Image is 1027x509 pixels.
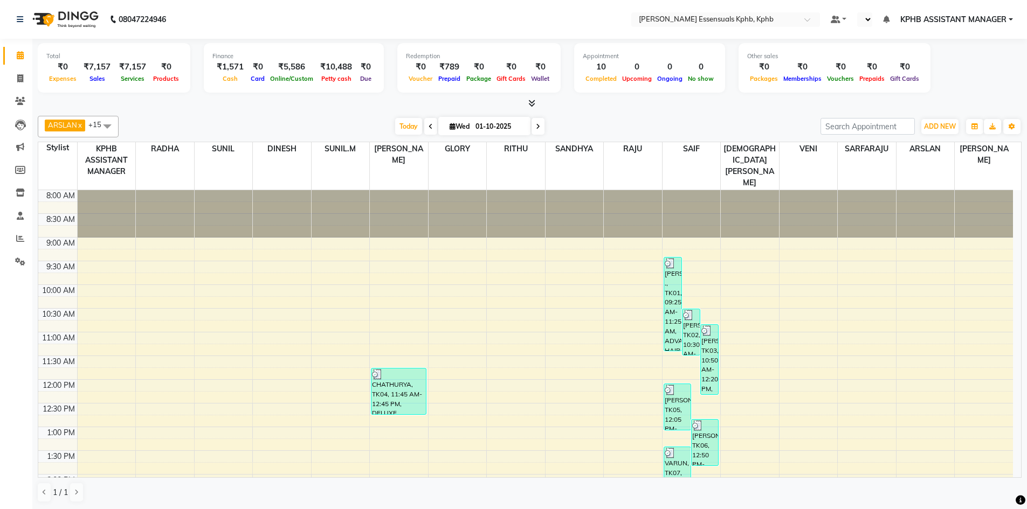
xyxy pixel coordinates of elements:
[683,309,700,355] div: [PERSON_NAME], TK02, 10:30 AM-11:30 AM, ADVANCED HAIR CUT MEN'S
[406,52,552,61] div: Redemption
[267,75,316,82] span: Online/Custom
[955,142,1013,167] span: [PERSON_NAME]
[619,75,654,82] span: Upcoming
[136,142,194,156] span: RADHA
[583,61,619,73] div: 10
[583,52,716,61] div: Appointment
[528,75,552,82] span: Wallet
[46,61,79,73] div: ₹0
[45,427,77,438] div: 1:00 PM
[721,142,779,190] span: [DEMOGRAPHIC_DATA][PERSON_NAME]
[44,190,77,201] div: 8:00 AM
[528,61,552,73] div: ₹0
[924,122,956,130] span: ADD NEW
[46,75,79,82] span: Expenses
[685,61,716,73] div: 0
[45,475,77,486] div: 2:00 PM
[78,142,136,178] span: KPHB ASSISTANT MANAGER
[494,75,528,82] span: Gift Cards
[857,61,887,73] div: ₹0
[838,142,896,156] span: SARFARAJU
[118,75,147,82] span: Services
[747,61,781,73] div: ₹0
[40,332,77,344] div: 11:00 AM
[371,368,426,414] div: CHATHURYA, TK04, 11:45 AM-12:45 PM, DELUXE PEDICURE
[312,142,370,156] span: SUNIL.M
[747,75,781,82] span: Packages
[447,122,472,130] span: Wed
[921,119,959,134] button: ADD NEW
[821,118,915,135] input: Search Appointment
[370,142,428,167] span: [PERSON_NAME]
[40,380,77,391] div: 12:00 PM
[654,61,685,73] div: 0
[406,75,435,82] span: Voucher
[464,75,494,82] span: Package
[248,61,267,73] div: ₹0
[27,4,101,34] img: logo
[664,257,681,351] div: [PERSON_NAME] ., TK01, 09:25 AM-11:25 AM, ADVANCED HAIR CUT MEN'S,[PERSON_NAME] SHAPE,HEAD MASSAG...
[150,75,182,82] span: Products
[604,142,662,156] span: RAJU
[119,4,166,34] b: 08047224946
[40,309,77,320] div: 10:30 AM
[887,61,922,73] div: ₹0
[781,75,824,82] span: Memberships
[701,325,718,394] div: [PERSON_NAME], TK03, 10:50 AM-12:20 PM, ADVANCED HAIR CUT MEN'S,[PERSON_NAME] SHAPE
[781,61,824,73] div: ₹0
[248,75,267,82] span: Card
[267,61,316,73] div: ₹5,586
[897,142,955,156] span: ARSLAN
[77,121,82,129] a: x
[406,61,435,73] div: ₹0
[494,61,528,73] div: ₹0
[44,238,77,249] div: 9:00 AM
[220,75,240,82] span: Cash
[685,75,716,82] span: No show
[40,356,77,367] div: 11:30 AM
[619,61,654,73] div: 0
[48,121,77,129] span: ARSLAN
[654,75,685,82] span: Ongoing
[44,261,77,273] div: 9:30 AM
[150,61,182,73] div: ₹0
[857,75,887,82] span: Prepaids
[435,61,464,73] div: ₹789
[546,142,604,156] span: SANDHYA
[436,75,463,82] span: Prepaid
[38,142,77,154] div: Stylist
[319,75,354,82] span: Petty cash
[40,403,77,415] div: 12:30 PM
[195,142,253,156] span: SUNIL
[664,384,691,430] div: [PERSON_NAME], TK05, 12:05 PM-01:05 PM, ADVANCED HAIR CUT MEN'S
[395,118,422,135] span: Today
[253,142,311,156] span: DINESH
[88,120,109,129] span: +15
[115,61,150,73] div: ₹7,157
[46,52,182,61] div: Total
[887,75,922,82] span: Gift Cards
[44,214,77,225] div: 8:30 AM
[356,61,375,73] div: ₹0
[212,61,248,73] div: ₹1,571
[464,61,494,73] div: ₹0
[357,75,374,82] span: Due
[87,75,108,82] span: Sales
[747,52,922,61] div: Other sales
[316,61,356,73] div: ₹10,488
[824,75,857,82] span: Vouchers
[487,142,545,156] span: RITHU
[692,420,718,465] div: [PERSON_NAME], TK06, 12:50 PM-01:50 PM, ADVANCED HAIR CUT MEN'S
[45,451,77,462] div: 1:30 PM
[900,14,1007,25] span: KPHB ASSISTANT MANAGER
[583,75,619,82] span: Completed
[824,61,857,73] div: ₹0
[429,142,487,156] span: GLORY
[472,118,526,135] input: 2025-10-01
[79,61,115,73] div: ₹7,157
[663,142,721,156] span: SAIF
[53,487,68,498] span: 1 / 1
[780,142,838,156] span: VENI
[212,52,375,61] div: Finance
[40,285,77,296] div: 10:00 AM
